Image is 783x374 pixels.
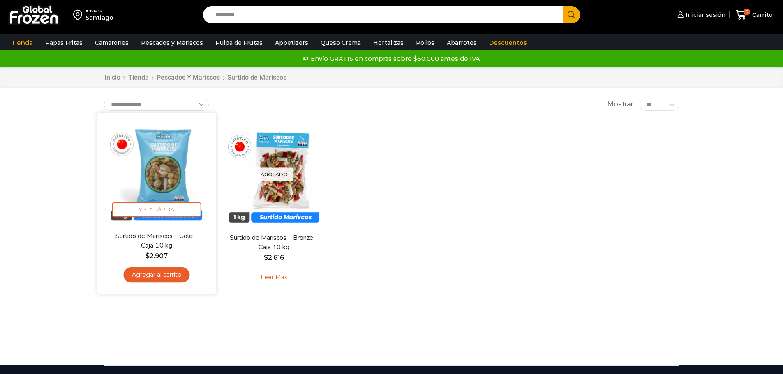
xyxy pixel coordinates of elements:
a: Queso Crema [316,35,365,50]
a: Papas Fritas [41,35,87,50]
span: $ [145,252,149,259]
a: Tienda [128,73,149,83]
a: Descuentos [485,35,531,50]
a: Agregar al carrito: “Surtido de Mariscos - Gold - Caja 10 kg” [123,267,189,282]
bdi: 2.616 [264,254,284,262]
a: Inicio [104,73,121,83]
a: Pescados y Mariscos [137,35,207,50]
a: Appetizers [271,35,312,50]
a: Abarrotes [443,35,481,50]
a: Leé más sobre “Surtido de Mariscos - Bronze - Caja 10 kg” [248,269,300,286]
span: Iniciar sesión [684,11,725,19]
a: Pollos [412,35,439,50]
span: Carrito [750,11,773,19]
a: Hortalizas [369,35,408,50]
nav: Breadcrumb [104,73,286,83]
button: Search button [563,6,580,23]
a: 0 Carrito [734,5,775,25]
a: Surtido de Mariscos – Gold – Caja 10 kg [109,231,204,250]
div: Santiago [85,14,113,22]
p: Agotado [255,167,293,181]
div: Enviar a [85,8,113,14]
bdi: 2.907 [145,252,167,259]
h1: Surtido de Mariscos [227,73,286,81]
a: Pescados y Mariscos [156,73,220,83]
a: Iniciar sesión [675,7,725,23]
span: $ [264,254,268,262]
a: Tienda [7,35,37,50]
span: Vista Rápida [112,202,201,217]
a: Camarones [91,35,133,50]
span: Mostrar [607,100,633,109]
img: address-field-icon.svg [73,8,85,22]
a: Pulpa de Frutas [211,35,267,50]
span: 0 [744,9,750,15]
a: Surtido de Mariscos – Bronze – Caja 10 kg [226,233,321,252]
select: Pedido de la tienda [104,99,209,111]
